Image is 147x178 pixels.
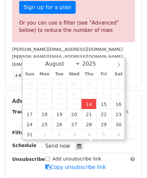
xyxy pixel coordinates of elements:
[12,130,29,135] strong: Filters
[80,61,105,67] input: Year
[96,119,111,129] span: August 29, 2025
[37,72,52,76] span: Mon
[96,79,111,89] span: August 1, 2025
[19,1,76,14] a: Sign up for a plan
[81,119,96,129] span: August 28, 2025
[19,19,128,34] div: Or you can use a filter (see "Advanced" below) to reduce the number of rows
[67,109,81,119] span: August 20, 2025
[111,99,126,109] span: August 16, 2025
[52,119,67,129] span: August 26, 2025
[52,129,67,139] span: September 2, 2025
[67,129,81,139] span: September 3, 2025
[52,79,67,89] span: July 29, 2025
[96,72,111,76] span: Fri
[81,72,96,76] span: Thu
[81,129,96,139] span: September 4, 2025
[67,79,81,89] span: July 30, 2025
[67,119,81,129] span: August 27, 2025
[96,99,111,109] span: August 15, 2025
[67,89,81,99] span: August 6, 2025
[67,99,81,109] span: August 13, 2025
[81,99,96,109] span: August 14, 2025
[37,109,52,119] span: August 18, 2025
[81,109,96,119] span: August 21, 2025
[52,72,67,76] span: Tue
[23,119,37,129] span: August 24, 2025
[37,79,52,89] span: July 28, 2025
[12,62,87,67] small: [EMAIL_ADDRESS][DOMAIN_NAME]
[37,119,52,129] span: August 25, 2025
[23,129,37,139] span: August 31, 2025
[23,72,37,76] span: Sun
[96,89,111,99] span: August 8, 2025
[111,79,126,89] span: August 2, 2025
[45,164,106,170] a: Copy unsubscribe link
[96,129,111,139] span: September 5, 2025
[23,79,37,89] span: July 27, 2025
[12,97,135,105] h5: Advanced
[52,89,67,99] span: August 5, 2025
[45,143,70,149] span: Send now
[111,129,126,139] span: September 6, 2025
[111,89,126,99] span: August 9, 2025
[37,129,52,139] span: September 1, 2025
[12,71,40,80] a: +47 more
[67,72,81,76] span: Wed
[111,109,126,119] span: August 23, 2025
[52,155,102,163] label: Add unsubscribe link
[12,143,36,148] strong: Schedule
[12,47,123,52] small: [PERSON_NAME][EMAIL_ADDRESS][DOMAIN_NAME]
[111,72,126,76] span: Sat
[12,109,35,114] strong: Tracking
[37,99,52,109] span: August 11, 2025
[81,79,96,89] span: July 31, 2025
[96,109,111,119] span: August 22, 2025
[113,146,147,178] iframe: Chat Widget
[23,99,37,109] span: August 10, 2025
[52,109,67,119] span: August 19, 2025
[37,89,52,99] span: August 4, 2025
[23,109,37,119] span: August 17, 2025
[23,89,37,99] span: August 3, 2025
[12,54,123,59] small: [PERSON_NAME][EMAIL_ADDRESS][DOMAIN_NAME]
[12,156,45,162] strong: Unsubscribe
[111,119,126,129] span: August 30, 2025
[52,99,67,109] span: August 12, 2025
[81,89,96,99] span: August 7, 2025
